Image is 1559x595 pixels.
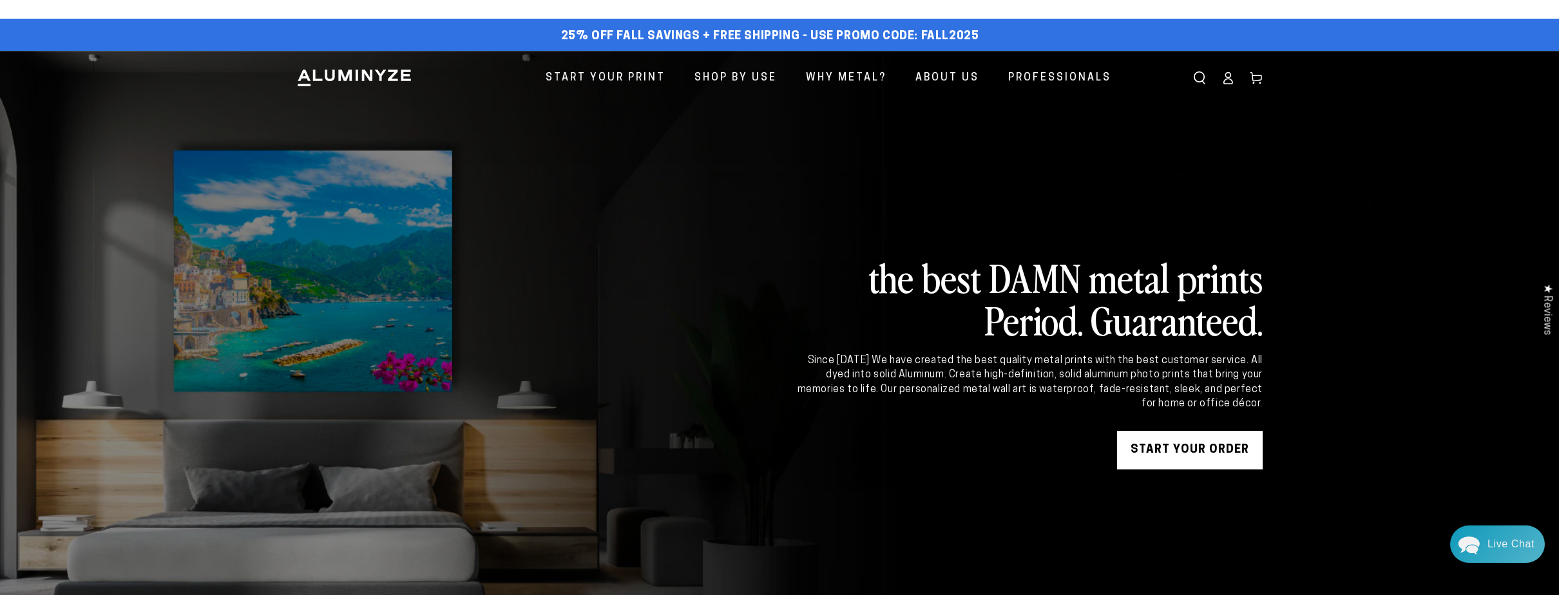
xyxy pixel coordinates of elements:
[536,61,675,95] a: Start Your Print
[1487,525,1535,563] div: Contact Us Directly
[296,68,412,88] img: Aluminyze
[999,61,1121,95] a: Professionals
[1008,69,1111,88] span: Professionals
[1450,525,1545,563] div: Chat widget toggle
[915,69,979,88] span: About Us
[796,61,896,95] a: Why Metal?
[795,256,1263,341] h2: the best DAMN metal prints Period. Guaranteed.
[795,354,1263,411] div: Since [DATE] We have created the best quality metal prints with the best customer service. All dy...
[1117,431,1263,469] a: START YOUR Order
[561,30,979,44] span: 25% off FALL Savings + Free Shipping - Use Promo Code: FALL2025
[906,61,989,95] a: About Us
[806,69,886,88] span: Why Metal?
[685,61,787,95] a: Shop By Use
[1185,64,1214,92] summary: Search our site
[694,69,777,88] span: Shop By Use
[1535,274,1559,345] div: Click to open Judge.me floating reviews tab
[546,69,665,88] span: Start Your Print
